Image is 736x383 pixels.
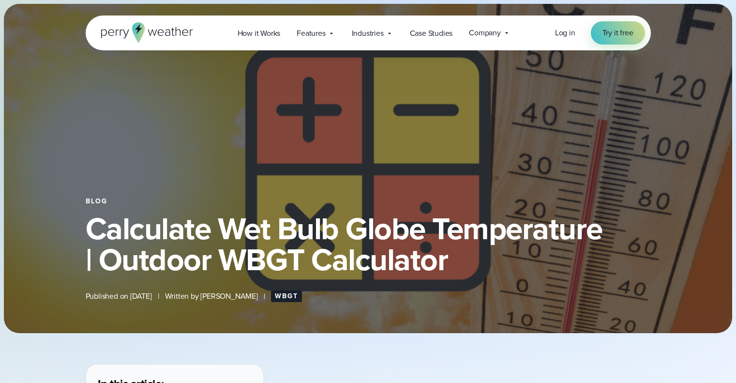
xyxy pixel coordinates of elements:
a: How it Works [229,23,289,43]
h1: Calculate Wet Bulb Globe Temperature | Outdoor WBGT Calculator [86,213,651,275]
span: | [158,291,159,302]
span: Log in [555,27,575,38]
span: Industries [352,28,384,39]
a: WBGT [271,291,302,302]
span: Published on [DATE] [86,291,152,302]
span: How it Works [238,28,281,39]
a: Case Studies [402,23,461,43]
span: Case Studies [410,28,453,39]
a: Try it free [591,21,645,45]
span: Try it free [602,27,633,39]
span: | [264,291,265,302]
a: Log in [555,27,575,39]
span: Company [469,27,501,39]
div: Blog [86,198,651,205]
span: Written by [PERSON_NAME] [165,291,258,302]
span: Features [297,28,325,39]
